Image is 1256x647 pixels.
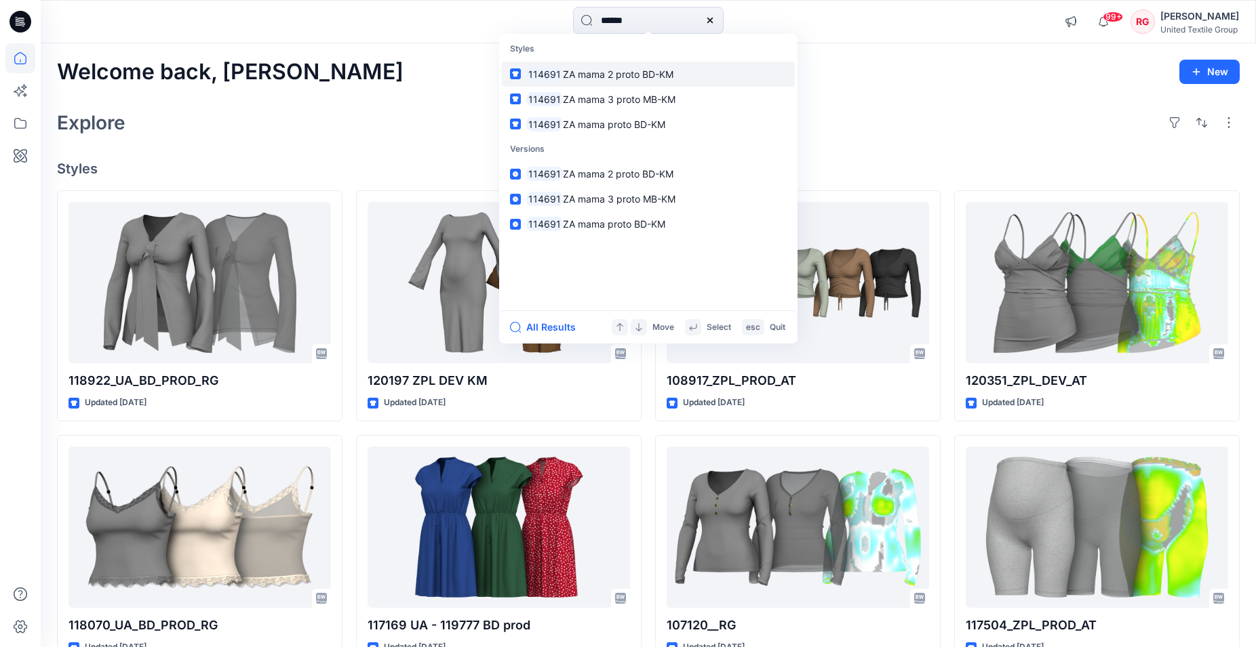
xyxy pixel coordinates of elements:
p: Move [652,320,674,335]
p: Updated [DATE] [85,396,146,410]
button: All Results [510,319,585,335]
p: 120351_ZPL_DEV_AT [966,371,1228,390]
mark: 114691 [526,216,563,232]
div: [PERSON_NAME] [1160,8,1239,24]
p: 117169 UA - 119777 BD prod [368,616,630,635]
a: 114691ZA mama 2 proto BD-KM [502,62,795,87]
a: 114691ZA mama 3 proto MB-KM [502,186,795,211]
p: Styles [502,37,795,62]
div: RG [1131,9,1155,34]
button: New [1179,60,1240,84]
a: 117169 UA - 119777 BD prod [368,446,630,608]
span: ZA mama 2 proto BD-KM [563,68,673,80]
p: 107120__RG [667,616,929,635]
mark: 114691 [526,66,563,82]
a: 107120__RG [667,446,929,608]
span: ZA mama 2 proto BD-KM [563,168,673,180]
p: esc [746,320,760,335]
mark: 114691 [526,191,563,207]
span: ZA mama proto BD-KM [563,119,665,130]
a: 120197 ZPL DEV KM [368,202,630,364]
a: 114691ZA mama 3 proto MB-KM [502,87,795,112]
p: 118070_UA_BD_PROD_RG [68,616,331,635]
h4: Styles [57,161,1240,177]
span: ZA mama 3 proto MB-KM [563,93,675,105]
a: 118070_UA_BD_PROD_RG [68,446,331,608]
mark: 114691 [526,91,563,107]
p: Select [707,320,731,335]
mark: 114691 [526,117,563,132]
p: Updated [DATE] [683,396,745,410]
h2: Welcome back, [PERSON_NAME] [57,60,404,85]
p: 117504_ZPL_PROD_AT [966,616,1228,635]
a: 108917_ZPL_PROD_AT [667,202,929,364]
p: Versions [502,137,795,162]
h2: Explore [57,112,125,133]
a: 117504_ZPL_PROD_AT [966,446,1228,608]
span: ZA mama 3 proto MB-KM [563,193,675,205]
p: 108917_ZPL_PROD_AT [667,371,929,390]
p: Updated [DATE] [982,396,1044,410]
p: 118922_UA_BD_PROD_RG [68,371,331,390]
a: 118922_UA_BD_PROD_RG [68,202,331,364]
mark: 114691 [526,166,563,182]
p: 120197 ZPL DEV KM [368,371,630,390]
div: United Textile Group [1160,24,1239,35]
p: Quit [770,320,785,335]
span: 99+ [1103,12,1123,22]
span: ZA mama proto BD-KM [563,218,665,230]
a: 120351_ZPL_DEV_AT [966,202,1228,364]
a: 114691ZA mama proto BD-KM [502,112,795,137]
a: 114691ZA mama 2 proto BD-KM [502,161,795,186]
a: 114691ZA mama proto BD-KM [502,211,795,236]
p: Updated [DATE] [384,396,446,410]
